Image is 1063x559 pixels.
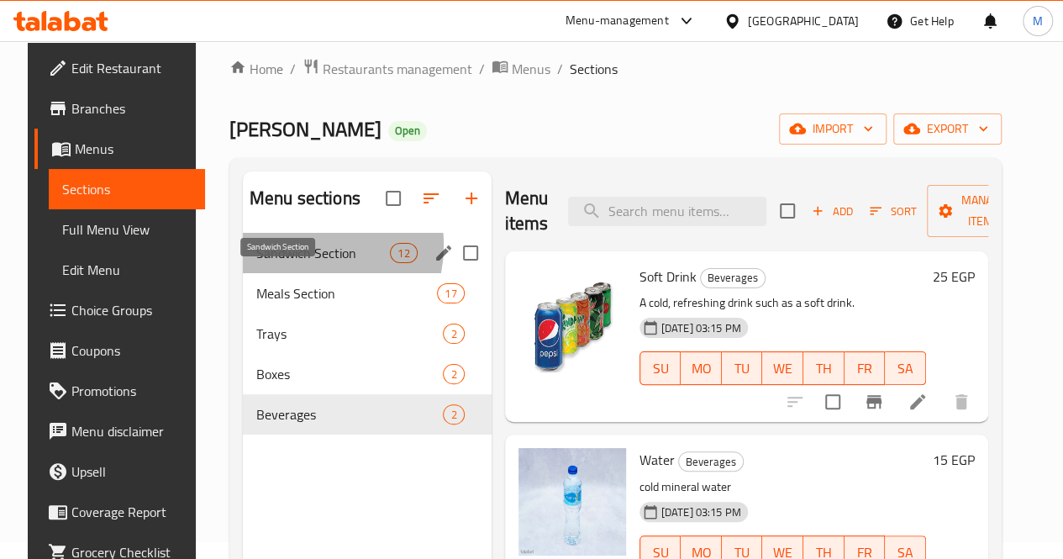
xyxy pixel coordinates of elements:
span: TU [729,356,756,381]
a: Upsell [34,451,205,492]
button: WE [762,351,803,385]
a: Coverage Report [34,492,205,532]
img: Soft Drink [518,265,626,372]
span: Beverages [701,268,765,287]
span: Beverages [679,452,743,472]
li: / [479,59,485,79]
a: Branches [34,88,205,129]
span: Sort sections [411,178,451,219]
button: Sort [866,198,920,224]
span: [DATE] 03:15 PM [655,320,748,336]
span: Soft Drink [639,264,697,289]
button: Manage items [927,185,1039,237]
a: Coupons [34,330,205,371]
span: 12 [391,245,416,261]
a: Promotions [34,371,205,411]
button: Add [805,198,859,224]
button: SU [639,351,681,385]
span: Edit Menu [62,260,192,280]
span: Sort items [859,198,927,224]
span: Select all sections [376,181,411,216]
span: Coverage Report [71,502,192,522]
a: Menus [492,58,550,80]
h2: Menu sections [250,186,360,211]
span: Open [388,124,427,138]
span: [PERSON_NAME] [229,110,382,148]
a: Edit Menu [49,250,205,290]
button: MO [681,351,722,385]
h2: Menu items [505,186,549,236]
span: WE [769,356,797,381]
span: SA [892,356,919,381]
img: Water [518,448,626,556]
div: Sandwich Section12edit [243,233,492,273]
div: Boxes2 [243,354,492,394]
span: Sections [62,179,192,199]
span: Add [809,202,855,221]
a: Menus [34,129,205,169]
button: delete [941,382,981,422]
button: FR [845,351,886,385]
li: / [290,59,296,79]
button: Branch-specific-item [854,382,894,422]
div: Meals Section17 [243,273,492,314]
div: Beverages [678,451,744,472]
span: 17 [438,286,463,302]
span: FR [851,356,879,381]
button: TH [803,351,845,385]
div: Meals Section [256,283,437,303]
span: Trays [256,324,444,344]
span: Coupons [71,340,192,361]
a: Edit menu item [908,392,928,412]
span: 2 [444,326,463,342]
span: 2 [444,367,463,382]
div: Menu-management [566,11,669,31]
p: cold mineral water [639,477,926,498]
div: Trays2 [243,314,492,354]
nav: breadcrumb [229,58,1002,80]
span: Select to update [815,384,850,419]
button: Add section [451,178,492,219]
span: import [792,119,873,140]
button: TU [722,351,763,385]
p: A cold, refreshing drink such as a soft drink. [639,293,926,314]
h6: 15 EGP [933,448,975,472]
a: Home [229,59,283,79]
span: Sections [570,59,618,79]
button: edit [431,240,456,266]
nav: Menu sections [243,226,492,441]
div: items [443,364,464,384]
div: [GEOGRAPHIC_DATA] [748,12,859,30]
span: [DATE] 03:15 PM [655,504,748,520]
a: Sections [49,169,205,209]
span: Full Menu View [62,219,192,240]
span: Beverages [256,404,444,425]
div: items [437,283,464,303]
div: Open [388,121,427,141]
button: export [893,113,1002,145]
button: SA [885,351,926,385]
a: Restaurants management [303,58,472,80]
span: Menus [75,139,192,159]
span: SU [647,356,675,381]
span: Water [639,447,675,472]
span: MO [687,356,715,381]
a: Edit Restaurant [34,48,205,88]
span: Menu disclaimer [71,421,192,441]
div: items [443,404,464,425]
span: Manage items [940,190,1026,232]
span: TH [810,356,838,381]
a: Full Menu View [49,209,205,250]
div: Beverages2 [243,394,492,435]
span: Choice Groups [71,300,192,320]
span: Menus [512,59,550,79]
span: Restaurants management [323,59,472,79]
span: Sort [870,202,916,221]
span: Select section [770,193,805,229]
span: Edit Restaurant [71,58,192,78]
span: export [907,119,988,140]
li: / [557,59,563,79]
input: search [568,197,766,226]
